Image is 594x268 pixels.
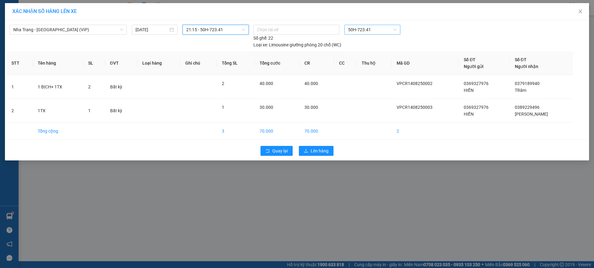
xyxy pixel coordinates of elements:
[3,41,7,45] span: environment
[105,75,137,99] td: Bất kỳ
[299,51,334,75] th: CR
[43,34,47,39] span: environment
[311,147,329,154] span: Lên hàng
[334,51,357,75] th: CC
[392,51,459,75] th: Mã GD
[304,149,308,154] span: upload
[6,51,33,75] th: STT
[222,105,224,110] span: 1
[83,51,105,75] th: SL
[217,51,255,75] th: Tổng SL
[12,8,77,14] span: XÁC NHẬN SỐ HÀNG LÊN XE
[253,41,341,48] div: Limousine giường phòng 20 chỗ (WC)
[105,99,137,123] td: Bất kỳ
[464,64,484,69] span: Người gửi
[105,51,137,75] th: ĐVT
[464,88,474,93] span: HIỀN
[515,112,548,117] span: [PERSON_NAME]
[299,123,334,140] td: 70.000
[299,146,334,156] button: uploadLên hàng
[6,99,33,123] td: 2
[265,149,270,154] span: rollback
[137,51,180,75] th: Loại hàng
[217,123,255,140] td: 3
[33,99,83,123] td: 1TX
[464,105,489,110] span: 0369327976
[253,35,273,41] div: 22
[304,81,318,86] span: 40.000
[88,84,91,89] span: 2
[464,112,474,117] span: HIỀN
[13,25,123,34] span: Nha Trang - Sài Gòn (VIP)
[464,57,476,62] span: Số ĐT
[578,9,583,14] span: close
[260,146,293,156] button: rollbackQuay lại
[260,81,273,86] span: 40.000
[515,105,540,110] span: 0389229496
[255,51,299,75] th: Tổng cước
[3,26,43,40] li: VP VP [PERSON_NAME]
[3,3,25,25] img: logo.jpg
[33,75,83,99] td: 1 BỊCH+ 1TX
[464,81,489,86] span: 0369327976
[88,108,91,113] span: 1
[515,57,527,62] span: Số ĐT
[136,26,168,33] input: 14/08/2025
[253,41,268,48] span: Loại xe:
[255,123,299,140] td: 70.000
[3,3,90,15] li: [PERSON_NAME]
[43,26,82,33] li: VP [PERSON_NAME]
[43,34,77,53] b: 293 [PERSON_NAME], PPhạm Ngũ Lão
[180,51,217,75] th: Ghi chú
[357,51,392,75] th: Thu hộ
[222,81,224,86] span: 2
[392,123,459,140] td: 2
[572,3,589,20] button: Close
[186,25,245,34] span: 21:15 - 50H-723.41
[33,123,83,140] td: Tổng cộng
[397,105,433,110] span: VPCR1408250003
[6,75,33,99] td: 1
[348,25,396,34] span: 50H-723.41
[515,64,538,69] span: Người nhận
[515,81,540,86] span: 0379189940
[253,35,267,41] span: Số ghế:
[515,88,526,93] span: TRâm
[397,81,433,86] span: VPCR1408250002
[260,105,273,110] span: 30.000
[33,51,83,75] th: Tên hàng
[304,105,318,110] span: 30.000
[272,147,288,154] span: Quay lại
